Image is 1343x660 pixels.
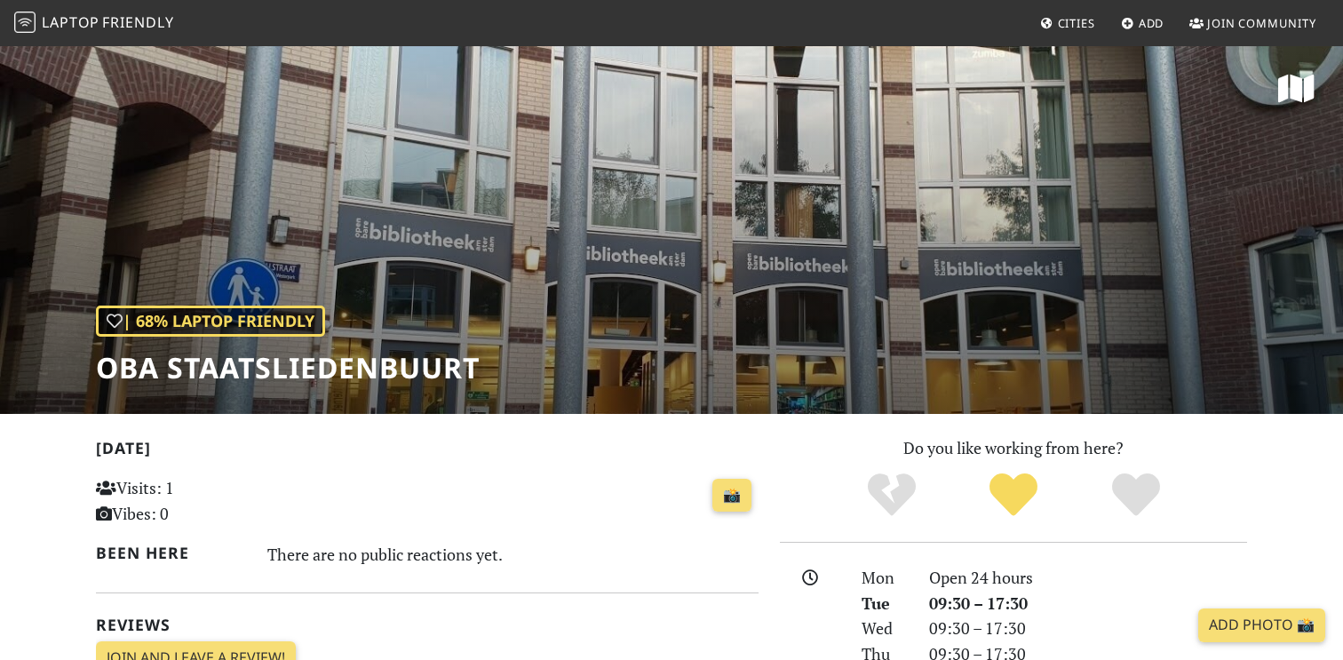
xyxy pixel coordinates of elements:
[780,435,1247,461] p: Do you like working from here?
[96,439,759,465] h2: [DATE]
[1182,7,1323,39] a: Join Community
[96,351,480,385] h1: OBA Staatsliedenbuurt
[851,616,918,641] div: Wed
[14,8,174,39] a: LaptopFriendly LaptopFriendly
[1033,7,1102,39] a: Cities
[851,565,918,591] div: Mon
[1198,608,1325,642] a: Add Photo 📸
[830,471,953,520] div: No
[267,540,759,569] div: There are no public reactions yet.
[918,616,1258,641] div: 09:30 – 17:30
[96,616,759,634] h2: Reviews
[42,12,99,32] span: Laptop
[102,12,173,32] span: Friendly
[96,306,325,337] div: | 68% Laptop Friendly
[918,591,1258,616] div: 09:30 – 17:30
[712,479,751,513] a: 📸
[952,471,1075,520] div: Yes
[851,591,918,616] div: Tue
[918,565,1258,591] div: Open 24 hours
[1075,471,1197,520] div: Definitely!
[1207,15,1316,31] span: Join Community
[1114,7,1172,39] a: Add
[1139,15,1164,31] span: Add
[96,475,303,527] p: Visits: 1 Vibes: 0
[14,12,36,33] img: LaptopFriendly
[1058,15,1095,31] span: Cities
[96,544,246,562] h2: Been here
